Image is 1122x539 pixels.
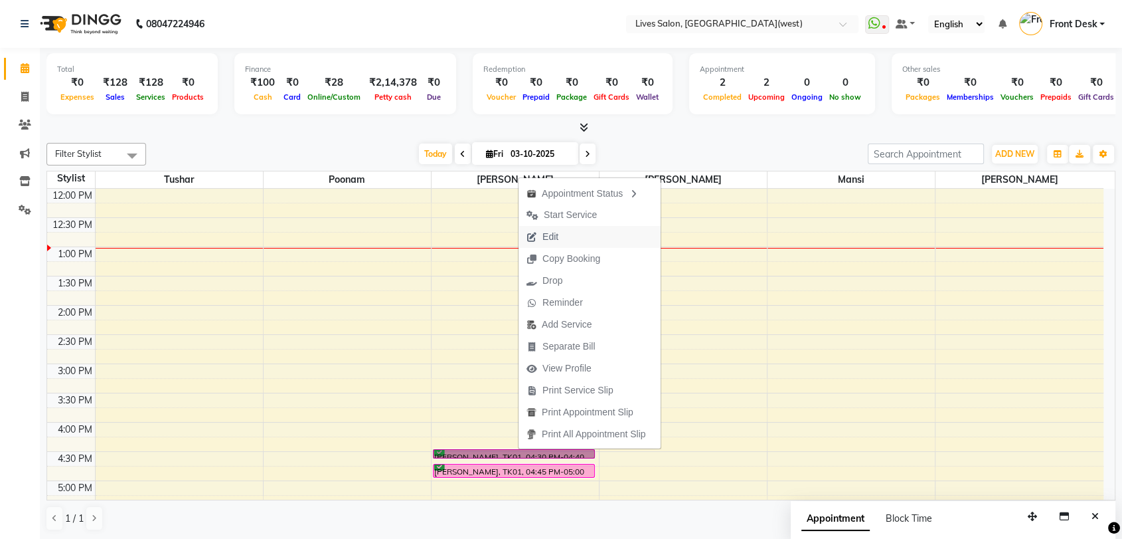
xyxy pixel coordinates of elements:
span: Drop [542,274,562,288]
div: ₹128 [98,75,133,90]
div: ₹0 [1075,75,1117,90]
div: 5:00 PM [55,481,95,495]
span: Block Time [886,512,932,524]
span: 1 / 1 [65,512,84,526]
span: Petty cash [371,92,415,102]
span: mansi [767,171,935,188]
span: No show [826,92,864,102]
span: Gift Cards [590,92,633,102]
span: Copy Booking [542,252,600,266]
div: ₹0 [169,75,207,90]
span: Memberships [943,92,997,102]
img: add-service.png [526,320,536,330]
span: Separate Bill [542,340,595,354]
div: Appointment Status [519,181,661,204]
div: ₹100 [245,75,280,90]
div: ₹0 [902,75,943,90]
div: ₹0 [280,75,304,90]
span: Sales [102,92,128,102]
span: [PERSON_NAME] [600,171,767,188]
button: Close [1085,506,1105,527]
div: ₹0 [422,75,445,90]
div: ₹0 [519,75,553,90]
span: View Profile [542,362,592,376]
span: ADD NEW [995,149,1034,159]
span: Today [419,144,452,164]
span: Upcoming [745,92,788,102]
div: 0 [826,75,864,90]
div: 12:00 PM [50,189,95,203]
div: 3:30 PM [55,393,95,407]
div: 0 [788,75,826,90]
span: Front Desk [1049,17,1097,31]
div: ₹0 [1037,75,1075,90]
span: Cash [250,92,276,102]
img: apt_status.png [526,189,536,199]
span: Completed [700,92,745,102]
span: Wallet [633,92,662,102]
div: Finance [245,64,445,75]
span: Due [424,92,444,102]
span: Card [280,92,304,102]
img: printall.png [526,429,536,439]
span: Prepaids [1037,92,1075,102]
span: Add Service [542,318,592,332]
span: Print Appointment Slip [542,405,633,419]
img: printapt.png [526,407,536,417]
div: ₹0 [943,75,997,90]
span: Services [133,92,169,102]
img: Front Desk [1019,12,1042,35]
span: Tushar [96,171,263,188]
div: Redemption [483,64,662,75]
span: Voucher [483,92,519,102]
span: Vouchers [997,92,1037,102]
div: ₹0 [57,75,98,90]
input: 2025-10-03 [507,144,573,164]
span: Ongoing [788,92,826,102]
div: ₹2,14,378 [364,75,422,90]
div: Other sales [902,64,1117,75]
div: 3:00 PM [55,364,95,378]
button: ADD NEW [992,145,1038,163]
span: [PERSON_NAME] [432,171,599,188]
div: [PERSON_NAME], TK01, 04:45 PM-05:00 PM, MILK Wax (International Wax) - Full Arms / Half Legs [434,465,594,477]
div: 2 [745,75,788,90]
span: Expenses [57,92,98,102]
div: 1:30 PM [55,276,95,290]
div: 1:00 PM [55,247,95,261]
div: 12:30 PM [50,218,95,232]
div: ₹128 [133,75,169,90]
div: ₹0 [553,75,590,90]
span: Gift Cards [1075,92,1117,102]
div: Total [57,64,207,75]
span: Products [169,92,207,102]
span: Edit [542,230,558,244]
div: 4:00 PM [55,423,95,437]
span: Poonam [264,171,431,188]
div: Appointment [700,64,864,75]
input: Search Appointment [868,144,984,164]
img: logo [34,5,125,43]
span: Packages [902,92,943,102]
span: Package [553,92,590,102]
span: Filter Stylist [55,148,102,159]
div: ₹0 [483,75,519,90]
span: Prepaid [519,92,553,102]
span: Print Service Slip [542,383,613,397]
span: Reminder [542,296,583,310]
span: Print All Appointment Slip [542,427,645,441]
div: ₹28 [304,75,364,90]
div: ₹0 [997,75,1037,90]
span: Online/Custom [304,92,364,102]
div: 2 [700,75,745,90]
div: Stylist [47,171,95,185]
div: 4:30 PM [55,452,95,466]
span: Start Service [544,208,597,222]
span: [PERSON_NAME] [935,171,1103,188]
div: 2:30 PM [55,335,95,349]
b: 08047224946 [146,5,204,43]
span: Fri [483,149,507,159]
div: ₹0 [633,75,662,90]
div: 2:00 PM [55,306,95,320]
div: ₹0 [590,75,633,90]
